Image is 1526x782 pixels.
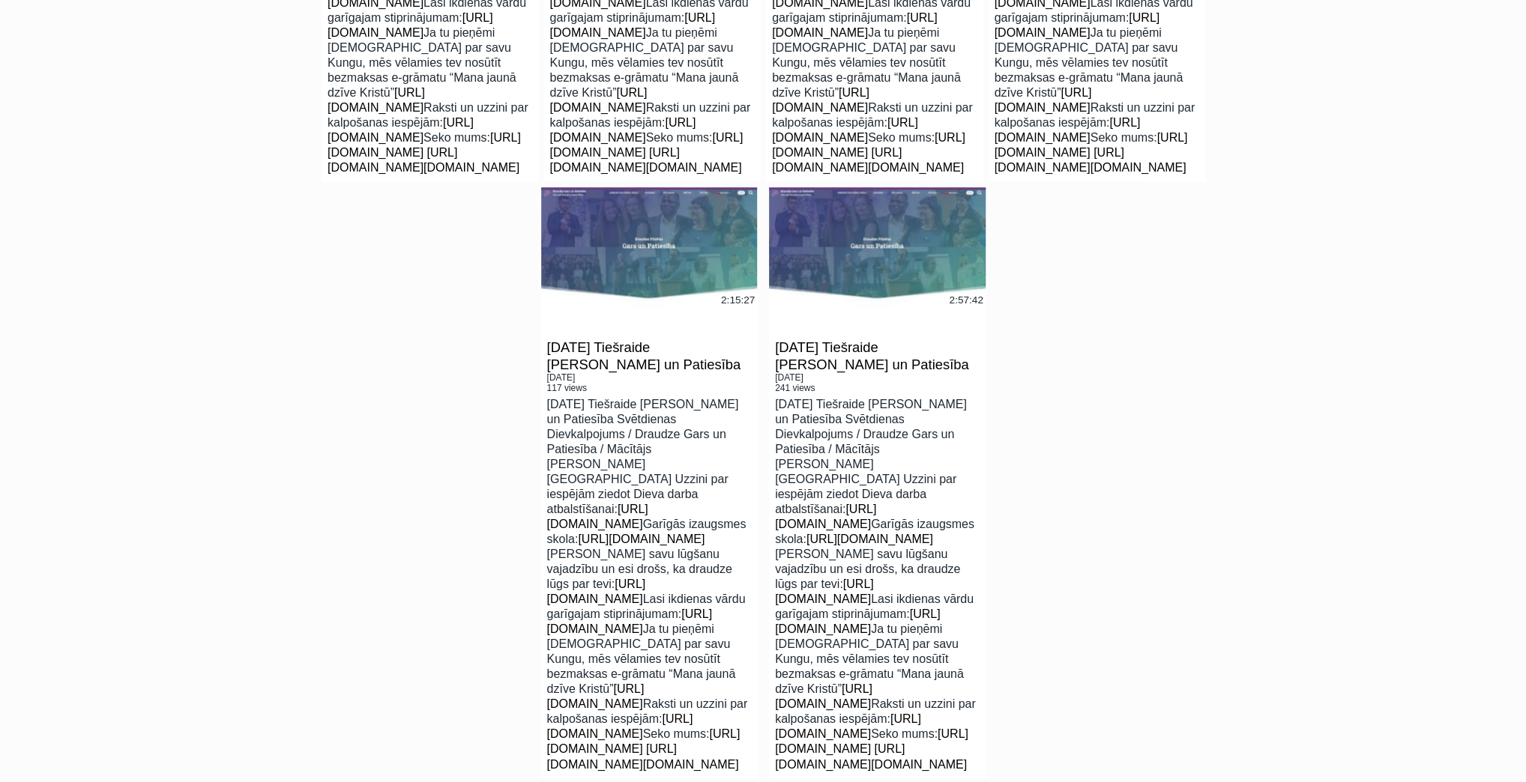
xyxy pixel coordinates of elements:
a: [URL][DOMAIN_NAME] [550,131,744,159]
a: [URL][DOMAIN_NAME] [547,712,693,740]
a: [URL][DOMAIN_NAME] [995,131,1188,159]
img: 2024-Sep-15 Tiešraide Draudze Gars un Patiesība [769,187,986,309]
span: [DATE] [547,373,752,384]
a: [URL][DOMAIN_NAME] [772,131,965,159]
a: [DATE] Tiešraide [PERSON_NAME] un Patiesība [547,339,741,372]
a: [URL][DOMAIN_NAME] [775,607,941,635]
a: [URL][DOMAIN_NAME] [772,86,869,114]
a: [URL][DOMAIN_NAME] [775,727,968,755]
a: [URL][DOMAIN_NAME] [328,131,521,159]
a: [URL][DOMAIN_NAME][DOMAIN_NAME] [772,146,964,174]
a: [URL][DOMAIN_NAME] [995,11,1160,39]
a: [URL][DOMAIN_NAME] [806,533,933,545]
a: [URL][DOMAIN_NAME] [328,116,474,144]
a: [URL][DOMAIN_NAME] [775,578,874,605]
a: [URL][DOMAIN_NAME] [547,727,741,755]
a: [URL][DOMAIN_NAME] [775,682,872,710]
div: [DATE] Tiešraide [PERSON_NAME] un Patiesība Svētdienas Dievkalpojums / Draudze Gars un Patiesība ... [775,397,980,772]
a: [URL][DOMAIN_NAME] [547,578,646,605]
a: [URL][DOMAIN_NAME] [550,86,648,114]
a: [URL][DOMAIN_NAME] [995,86,1092,114]
a: [URL][DOMAIN_NAME] [328,11,493,39]
span: [DATE] [775,373,980,384]
img: 2024-Sep-29 Tiešraide Draudze Gars un Patiesība [541,187,758,309]
a: [URL][DOMAIN_NAME][DOMAIN_NAME] [328,146,519,174]
a: [URL][DOMAIN_NAME] [550,11,716,39]
a: [URL][DOMAIN_NAME] [328,86,425,114]
a: [URL][DOMAIN_NAME][DOMAIN_NAME] [550,146,742,174]
a: [URL][DOMAIN_NAME] [775,503,876,530]
a: [URL][DOMAIN_NAME] [578,533,705,545]
div: [DATE] Tiešraide [PERSON_NAME] un Patiesība Svētdienas Dievkalpojums / Draudze Gars un Patiesība ... [547,397,752,772]
a: [URL][DOMAIN_NAME] [547,503,648,530]
a: [DATE] Tiešraide [PERSON_NAME] un Patiesība [775,339,969,372]
a: [URL][DOMAIN_NAME] [547,607,713,635]
span: 241 views [775,384,980,394]
span: 2:57:42 [947,294,986,309]
span: 2:15:27 [719,294,757,309]
a: [URL][DOMAIN_NAME] [995,116,1141,144]
a: [URL][DOMAIN_NAME] [775,712,921,740]
a: [URL][DOMAIN_NAME][DOMAIN_NAME] [547,742,739,770]
span: 117 views [547,384,752,394]
a: [URL][DOMAIN_NAME] [550,116,696,144]
a: [URL][DOMAIN_NAME][DOMAIN_NAME] [775,742,967,770]
a: [URL][DOMAIN_NAME] [772,116,918,144]
a: [URL][DOMAIN_NAME] [772,11,938,39]
a: [URL][DOMAIN_NAME][DOMAIN_NAME] [995,146,1186,174]
a: [URL][DOMAIN_NAME] [547,682,645,710]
